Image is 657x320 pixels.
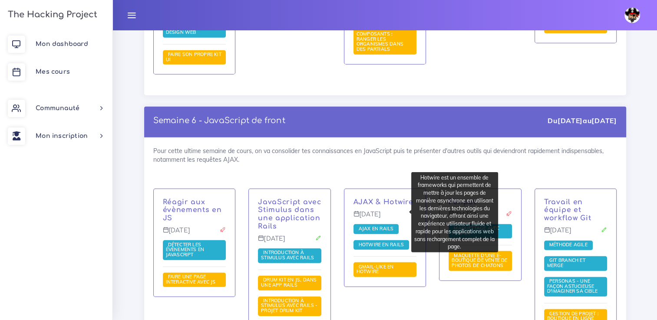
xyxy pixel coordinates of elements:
a: Introduction à Stimulus avec Rails - Projet Drum Kit [261,298,317,314]
img: avatar [624,7,640,23]
a: Méthode Agile [547,242,590,248]
span: Communauté [36,105,79,111]
a: Faire une page interactive avec JS [166,274,218,285]
a: Détecter les évènements en JavaScript [166,242,205,258]
a: Semaine 6 - JavaScript de front [153,116,285,125]
a: Git branch et merge [547,258,585,269]
span: Drum kit en JS, dans une app Rails [261,277,317,288]
a: Gmail-like en Hotwire [357,264,394,275]
a: Travail en équipe et workflow Git [544,198,591,222]
span: Faire son propre kit UI [166,51,221,62]
p: [DATE] [258,235,321,249]
p: [DATE] [353,211,417,225]
a: Réagir aux évènements en JS [163,198,222,222]
a: AJAX en Rails [357,226,396,232]
span: Mes cours [36,69,70,75]
a: AJAX & Hotwire [353,198,413,206]
span: Mon dashboard [36,41,88,47]
strong: [DATE] [558,116,583,125]
a: Personas - une façon astucieuse d'imaginer sa cible [547,278,600,294]
span: Faire une page interactive avec JS [166,274,218,285]
a: Faire son propre kit UI [166,52,221,63]
span: Gmail-like en Hotwire [357,264,394,275]
strong: [DATE] [591,116,617,125]
a: Hotwire en Rails [357,242,406,248]
a: Rails et composants : ranger les organismes dans des partials [357,26,403,52]
h3: The Hacking Project [5,10,97,20]
div: Du au [548,116,617,126]
span: Introduction au design web [166,24,212,35]
span: Mon inscription [36,133,88,139]
a: Introduction à Stimulus avec Rails [261,250,316,261]
span: Personas - une façon astucieuse d'imaginer sa cible [547,278,600,294]
p: [DATE] [163,227,226,241]
div: Hotwire est un ensemble de frameworks qui permettent de mettre à jour les pages de manière asynch... [411,172,498,252]
a: Maquette d'une e-boutique de vente de photos de chatons [452,253,507,269]
a: Drum kit en JS, dans une app Rails [261,277,317,288]
p: [DATE] [544,227,607,241]
a: JavaScript avec Stimulus dans une application Rails [258,198,321,230]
